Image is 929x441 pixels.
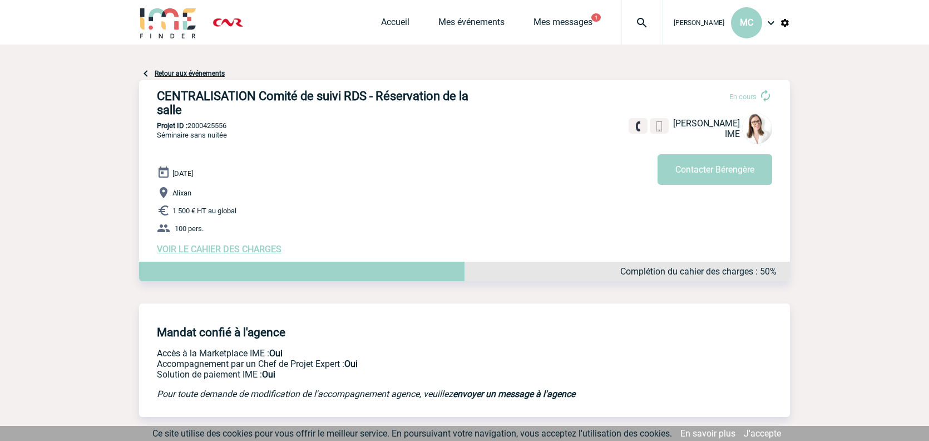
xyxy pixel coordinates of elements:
[172,207,236,215] span: 1 500 € HT au global
[740,17,753,28] span: MC
[172,169,193,178] span: [DATE]
[381,17,409,32] a: Accueil
[729,92,757,101] span: En cours
[658,154,772,185] button: Contacter Bérengère
[157,348,619,359] p: Accès à la Marketplace IME :
[157,121,187,130] b: Projet ID :
[262,369,275,380] b: Oui
[157,389,575,399] em: Pour toute demande de modification de l'accompagnement agence, veuillez
[438,17,505,32] a: Mes événements
[269,348,283,359] b: Oui
[744,428,781,439] a: J'accepte
[155,70,225,77] a: Retour aux événements
[633,121,643,131] img: fixe.png
[139,121,790,130] p: 2000425556
[157,244,281,254] a: VOIR LE CAHIER DES CHARGES
[172,189,191,197] span: Alixan
[139,7,197,38] img: IME-Finder
[533,17,592,32] a: Mes messages
[742,114,772,144] img: 122719-0.jpg
[157,359,619,369] p: Prestation payante
[725,129,740,139] span: IME
[453,389,575,399] a: envoyer un message à l'agence
[157,369,619,380] p: Conformité aux process achat client, Prise en charge de la facturation, Mutualisation de plusieur...
[591,13,601,22] button: 1
[157,89,491,117] h3: CENTRALISATION Comité de suivi RDS - Réservation de la salle
[152,428,672,439] span: Ce site utilise des cookies pour vous offrir le meilleur service. En poursuivant votre navigation...
[680,428,735,439] a: En savoir plus
[157,131,227,139] span: Séminaire sans nuitée
[673,118,740,129] span: [PERSON_NAME]
[654,121,664,131] img: portable.png
[175,224,204,233] span: 100 pers.
[157,326,285,339] h4: Mandat confié à l'agence
[344,359,358,369] b: Oui
[674,19,724,27] span: [PERSON_NAME]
